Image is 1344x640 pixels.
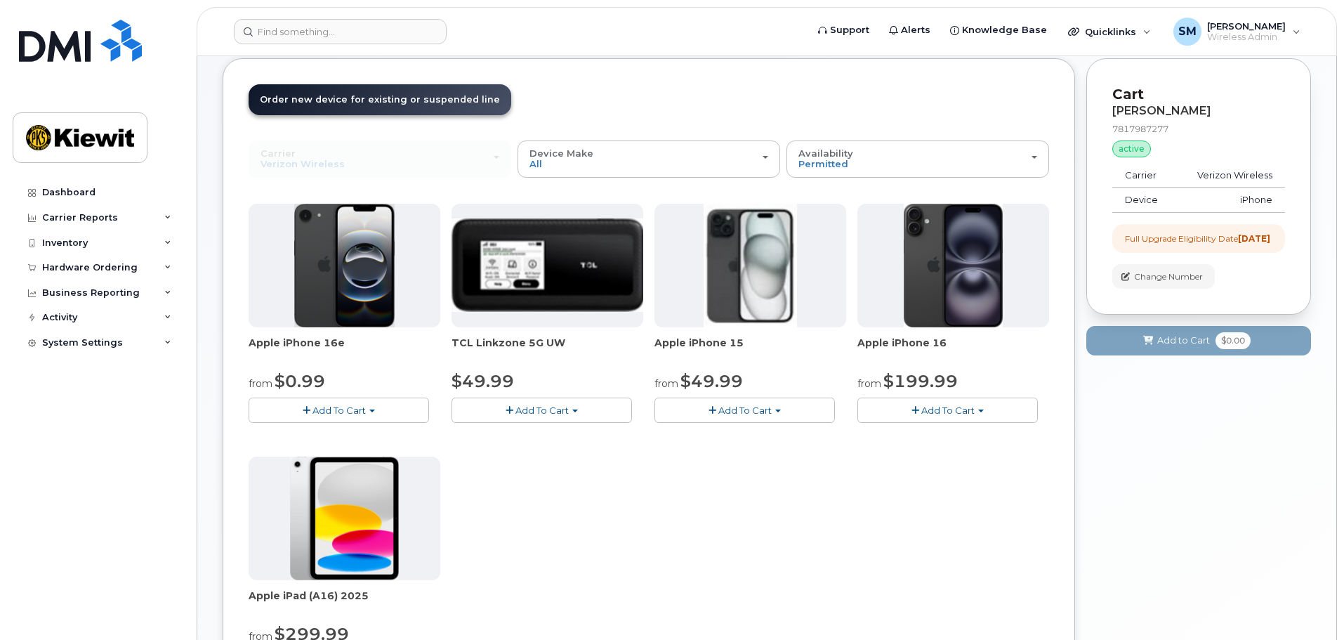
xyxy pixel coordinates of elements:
[529,148,593,159] span: Device Make
[515,405,569,416] span: Add To Cart
[1112,84,1285,105] p: Cart
[857,377,881,390] small: from
[249,377,272,390] small: from
[249,398,429,422] button: Add To Cart
[879,16,940,44] a: Alerts
[857,336,1049,364] div: Apple iPhone 16
[704,204,797,327] img: iphone15.jpg
[1125,233,1270,244] div: Full Upgrade Eligibility Date
[1175,188,1285,213] td: iPhone
[940,16,1057,44] a: Knowledge Base
[883,371,958,391] span: $199.99
[290,457,399,580] img: ipad_11.png
[249,336,440,364] div: Apple iPhone 16e
[1112,123,1285,135] div: 7817987277
[1086,326,1311,355] button: Add to Cart $0.00
[830,23,869,37] span: Support
[1207,20,1286,32] span: [PERSON_NAME]
[1085,26,1136,37] span: Quicklinks
[1134,270,1203,283] span: Change Number
[260,94,500,105] span: Order new device for existing or suspended line
[1164,18,1310,46] div: Shelby Miller
[798,158,848,169] span: Permitted
[1112,163,1175,188] td: Carrier
[808,16,879,44] a: Support
[1175,163,1285,188] td: Verizon Wireless
[1207,32,1286,43] span: Wireless Admin
[921,405,975,416] span: Add To Cart
[234,19,447,44] input: Find something...
[1178,23,1197,40] span: SM
[718,405,772,416] span: Add To Cart
[901,23,930,37] span: Alerts
[654,336,846,364] div: Apple iPhone 15
[452,398,632,422] button: Add To Cart
[1215,332,1251,349] span: $0.00
[1112,141,1151,157] div: active
[275,371,325,391] span: $0.99
[452,218,643,311] img: linkzone5g.png
[312,405,366,416] span: Add To Cart
[452,336,643,364] div: TCL Linkzone 5G UW
[518,141,780,177] button: Device Make All
[529,158,542,169] span: All
[1283,579,1333,629] iframe: Messenger Launcher
[1112,188,1175,213] td: Device
[452,371,514,391] span: $49.99
[1112,264,1215,289] button: Change Number
[786,141,1049,177] button: Availability Permitted
[962,23,1047,37] span: Knowledge Base
[249,589,440,617] div: Apple iPad (A16) 2025
[680,371,743,391] span: $49.99
[1112,105,1285,117] div: [PERSON_NAME]
[1157,334,1210,347] span: Add to Cart
[904,204,1003,327] img: iphone_16_plus.png
[294,204,395,327] img: iphone16e.png
[654,377,678,390] small: from
[798,148,853,159] span: Availability
[1238,233,1270,244] strong: [DATE]
[654,398,835,422] button: Add To Cart
[857,398,1038,422] button: Add To Cart
[1058,18,1161,46] div: Quicklinks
